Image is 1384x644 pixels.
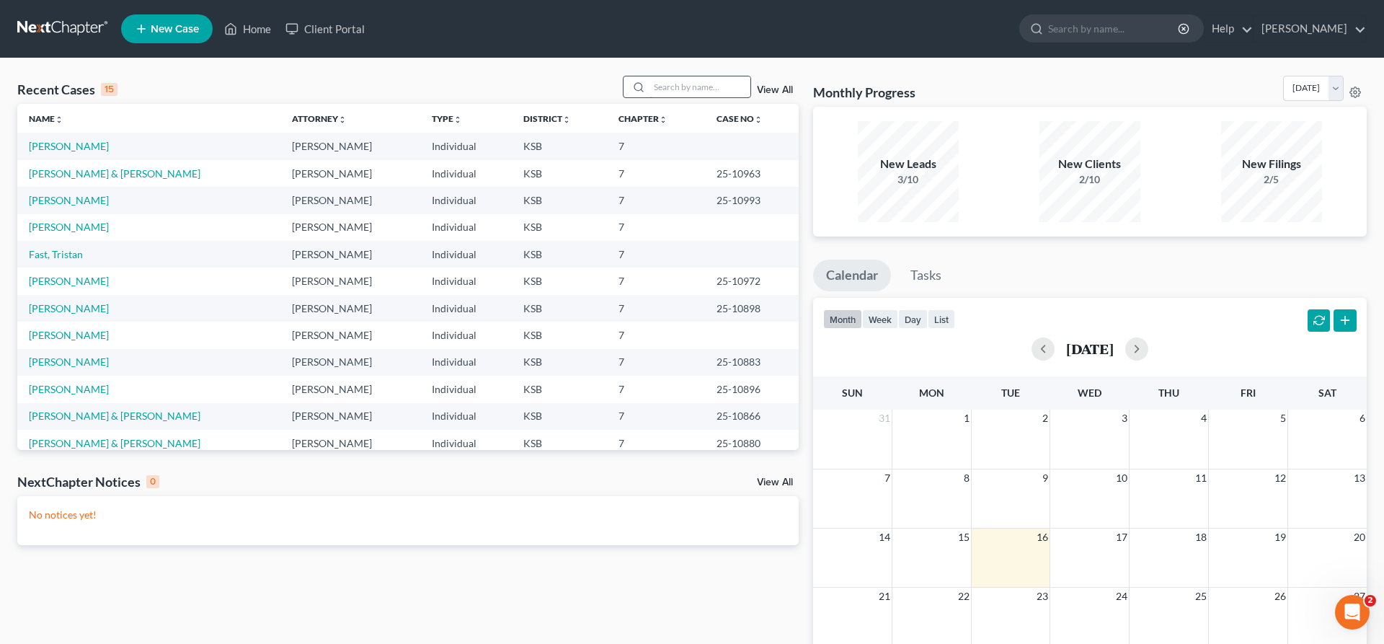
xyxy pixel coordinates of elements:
[1078,387,1101,399] span: Wed
[618,113,667,124] a: Chapterunfold_more
[705,376,799,402] td: 25-10896
[1114,588,1129,605] span: 24
[420,160,512,187] td: Individual
[1273,588,1287,605] span: 26
[607,160,704,187] td: 7
[1358,410,1367,427] span: 6
[877,588,892,605] span: 21
[649,76,750,97] input: Search by name...
[29,221,109,233] a: [PERSON_NAME]
[1035,588,1050,605] span: 23
[1035,529,1050,546] span: 16
[280,133,420,159] td: [PERSON_NAME]
[705,268,799,294] td: 25-10972
[607,376,704,402] td: 7
[898,309,928,329] button: day
[29,410,200,422] a: [PERSON_NAME] & [PERSON_NAME]
[705,349,799,376] td: 25-10883
[705,160,799,187] td: 25-10963
[823,309,862,329] button: month
[512,349,608,376] td: KSB
[523,113,571,124] a: Districtunfold_more
[512,187,608,213] td: KSB
[1318,387,1336,399] span: Sat
[607,403,704,430] td: 7
[928,309,955,329] button: list
[280,349,420,376] td: [PERSON_NAME]
[29,275,109,287] a: [PERSON_NAME]
[512,430,608,456] td: KSB
[877,410,892,427] span: 31
[1039,156,1140,172] div: New Clients
[659,115,667,124] i: unfold_more
[919,387,944,399] span: Mon
[607,133,704,159] td: 7
[1066,341,1114,356] h2: [DATE]
[29,140,109,152] a: [PERSON_NAME]
[420,349,512,376] td: Individual
[1120,410,1129,427] span: 3
[1221,172,1322,187] div: 2/5
[754,115,763,124] i: unfold_more
[29,437,200,449] a: [PERSON_NAME] & [PERSON_NAME]
[280,295,420,322] td: [PERSON_NAME]
[512,322,608,348] td: KSB
[858,156,959,172] div: New Leads
[813,84,915,101] h3: Monthly Progress
[757,477,793,488] a: View All
[1273,469,1287,487] span: 12
[101,83,117,96] div: 15
[280,322,420,348] td: [PERSON_NAME]
[1194,588,1208,605] span: 25
[1041,410,1050,427] span: 2
[217,16,278,42] a: Home
[29,302,109,314] a: [PERSON_NAME]
[858,172,959,187] div: 3/10
[29,356,109,368] a: [PERSON_NAME]
[607,295,704,322] td: 7
[453,115,462,124] i: unfold_more
[420,295,512,322] td: Individual
[877,529,892,546] span: 14
[962,469,971,487] span: 8
[705,430,799,456] td: 25-10880
[1335,595,1370,630] iframe: Intercom live chat
[292,113,347,124] a: Attorneyunfold_more
[280,241,420,268] td: [PERSON_NAME]
[512,376,608,402] td: KSB
[607,214,704,241] td: 7
[280,214,420,241] td: [PERSON_NAME]
[29,167,200,180] a: [PERSON_NAME] & [PERSON_NAME]
[17,473,159,490] div: NextChapter Notices
[29,248,83,260] a: Fast, Tristan
[1365,595,1376,606] span: 2
[29,383,109,395] a: [PERSON_NAME]
[1205,16,1253,42] a: Help
[962,410,971,427] span: 1
[280,430,420,456] td: [PERSON_NAME]
[338,115,347,124] i: unfold_more
[1352,469,1367,487] span: 13
[607,241,704,268] td: 7
[29,508,787,522] p: No notices yet!
[1199,410,1208,427] span: 4
[705,295,799,322] td: 25-10898
[607,349,704,376] td: 7
[280,160,420,187] td: [PERSON_NAME]
[420,214,512,241] td: Individual
[842,387,863,399] span: Sun
[151,24,199,35] span: New Case
[420,241,512,268] td: Individual
[1048,15,1180,42] input: Search by name...
[420,430,512,456] td: Individual
[705,403,799,430] td: 25-10866
[280,187,420,213] td: [PERSON_NAME]
[1039,172,1140,187] div: 2/10
[607,322,704,348] td: 7
[432,113,462,124] a: Typeunfold_more
[512,268,608,294] td: KSB
[512,403,608,430] td: KSB
[17,81,117,98] div: Recent Cases
[1241,387,1256,399] span: Fri
[757,85,793,95] a: View All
